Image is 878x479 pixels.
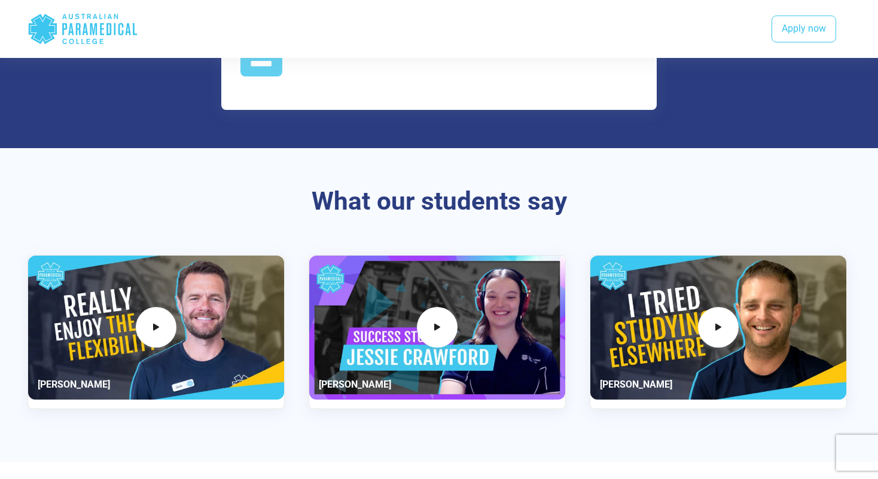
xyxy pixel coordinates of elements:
h3: What our students say [89,186,789,217]
a: Apply now [772,16,836,43]
div: 1 / 3 [28,255,285,409]
div: 3 / 3 [590,255,847,409]
div: Australian Paramedical College [28,10,138,48]
div: 2 / 3 [309,255,566,409]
